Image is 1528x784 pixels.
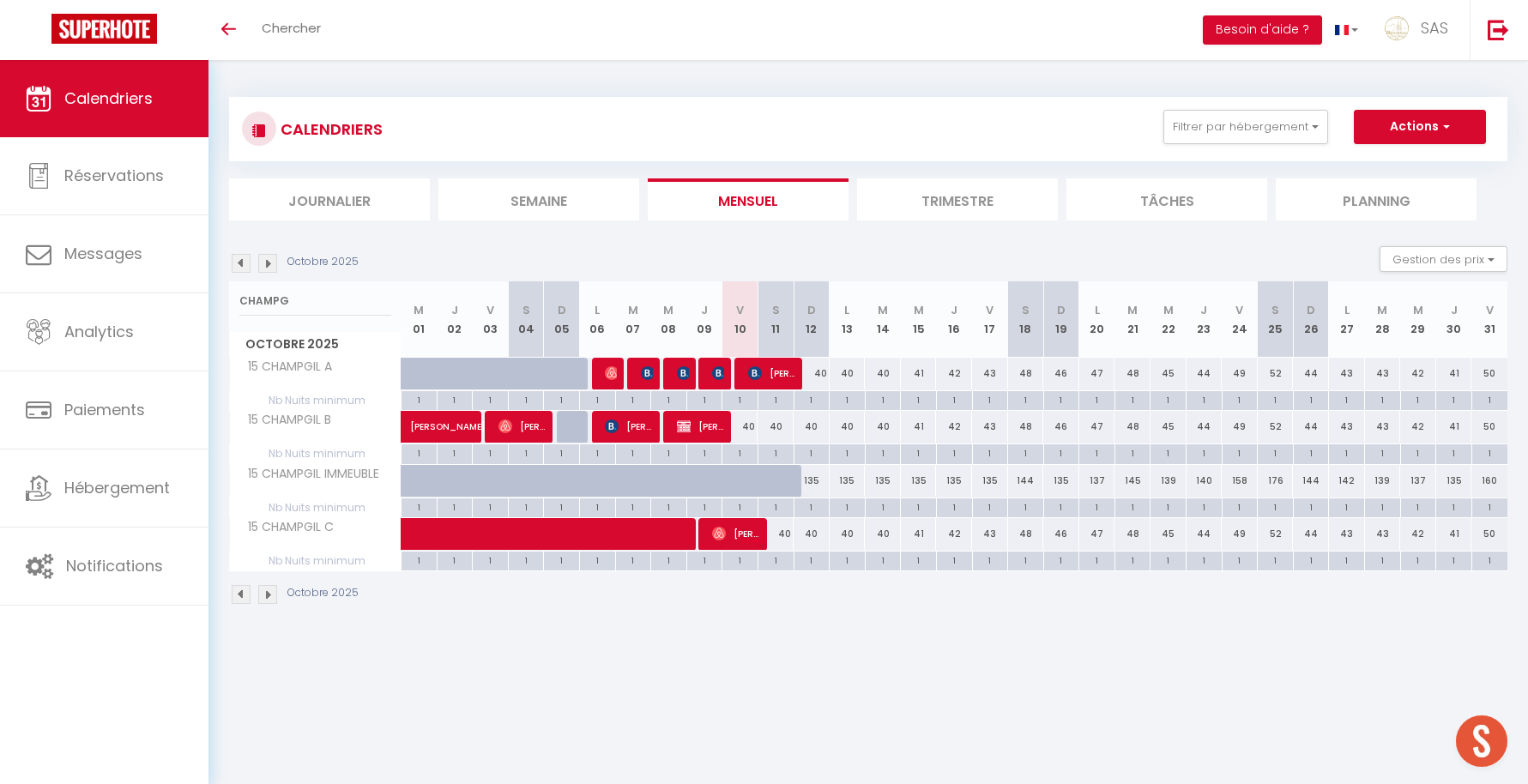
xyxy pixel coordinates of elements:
[641,357,653,389] span: [PERSON_NAME]
[687,498,722,515] div: 1
[758,552,794,568] div: 1
[1329,411,1365,443] div: 43
[1258,518,1294,550] div: 52
[1043,518,1079,550] div: 46
[687,391,722,407] div: 1
[1365,518,1401,550] div: 43
[1365,391,1400,407] div: 1
[1008,465,1044,497] div: 144
[276,110,383,148] h3: CALENDRIERS
[937,552,972,568] div: 1
[1200,302,1207,318] abbr: J
[936,411,972,443] div: 42
[544,552,579,568] div: 1
[901,411,937,443] div: 41
[722,444,758,461] div: 1
[1471,518,1507,550] div: 50
[830,444,865,461] div: 1
[1401,391,1436,407] div: 1
[1329,281,1365,358] th: 27
[1384,15,1410,41] img: ...
[1258,358,1294,389] div: 52
[794,552,830,568] div: 1
[865,358,901,389] div: 40
[772,302,780,318] abbr: S
[438,391,473,407] div: 1
[758,281,794,358] th: 11
[230,391,401,410] span: Nb Nuits minimum
[794,358,830,389] div: 40
[865,411,901,443] div: 40
[1079,391,1114,407] div: 1
[233,518,338,537] span: 15 CHAMPGIL C
[1436,518,1472,550] div: 41
[1293,358,1329,389] div: 44
[1365,465,1401,497] div: 139
[1436,465,1472,497] div: 135
[1187,444,1222,461] div: 1
[866,498,901,515] div: 1
[1471,358,1507,389] div: 50
[580,498,615,515] div: 1
[233,358,336,377] span: 15 CHAMPGIL A
[1114,281,1151,358] th: 21
[1223,498,1258,515] div: 1
[64,243,142,264] span: Messages
[1293,281,1329,358] th: 26
[1222,465,1258,497] div: 158
[1114,518,1151,550] div: 48
[866,552,901,568] div: 1
[64,165,164,186] span: Réservations
[402,391,437,407] div: 1
[722,391,758,407] div: 1
[473,391,508,407] div: 1
[830,411,866,443] div: 40
[1294,391,1329,407] div: 1
[1163,110,1328,144] button: Filtrer par hébergement
[1151,358,1187,389] div: 45
[66,555,163,576] span: Notifications
[830,498,865,515] div: 1
[857,178,1058,220] li: Trimestre
[901,391,936,407] div: 1
[1436,498,1471,515] div: 1
[1222,358,1258,389] div: 49
[402,552,437,568] div: 1
[722,281,758,358] th: 10
[1293,518,1329,550] div: 44
[901,552,936,568] div: 1
[794,498,830,515] div: 1
[628,302,638,318] abbr: M
[580,552,615,568] div: 1
[233,465,384,484] span: 15 CHAMPGIL IMMEUBLE
[230,444,401,463] span: Nb Nuits minimum
[973,498,1008,515] div: 1
[1151,518,1187,550] div: 45
[1222,281,1258,358] th: 24
[1151,281,1187,358] th: 22
[1307,302,1315,318] abbr: D
[1008,281,1044,358] th: 18
[1472,498,1507,515] div: 1
[1365,358,1401,389] div: 43
[830,552,865,568] div: 1
[936,281,972,358] th: 16
[758,444,794,461] div: 1
[936,465,972,497] div: 135
[651,444,686,461] div: 1
[758,391,794,407] div: 1
[1115,444,1151,461] div: 1
[1365,411,1401,443] div: 43
[544,391,579,407] div: 1
[973,444,1008,461] div: 1
[1095,302,1100,318] abbr: L
[414,302,424,318] abbr: M
[1127,302,1138,318] abbr: M
[1151,391,1186,407] div: 1
[1057,302,1066,318] abbr: D
[758,411,794,443] div: 40
[1365,444,1400,461] div: 1
[1187,391,1222,407] div: 1
[1436,391,1471,407] div: 1
[830,465,866,497] div: 135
